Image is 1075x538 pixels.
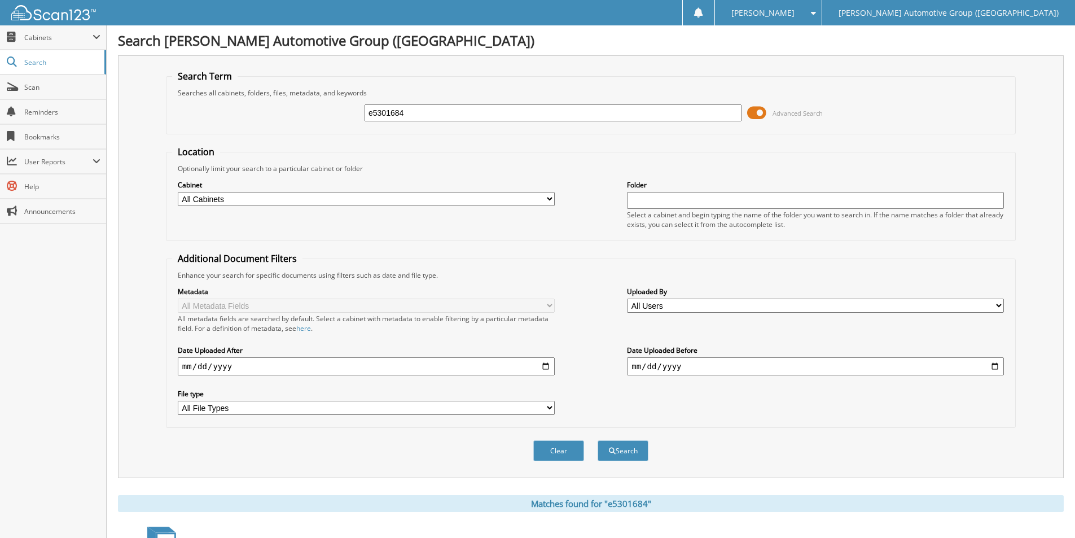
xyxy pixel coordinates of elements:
[118,31,1064,50] h1: Search [PERSON_NAME] Automotive Group ([GEOGRAPHIC_DATA])
[24,157,93,167] span: User Reports
[627,210,1004,229] div: Select a cabinet and begin typing the name of the folder you want to search in. If the name match...
[839,10,1059,16] span: [PERSON_NAME] Automotive Group ([GEOGRAPHIC_DATA])
[178,314,555,333] div: All metadata fields are searched by default. Select a cabinet with metadata to enable filtering b...
[773,109,823,117] span: Advanced Search
[24,182,100,191] span: Help
[627,287,1004,296] label: Uploaded By
[24,33,93,42] span: Cabinets
[627,357,1004,375] input: end
[627,345,1004,355] label: Date Uploaded Before
[178,389,555,399] label: File type
[178,357,555,375] input: start
[172,252,302,265] legend: Additional Document Filters
[118,495,1064,512] div: Matches found for "e5301684"
[172,146,220,158] legend: Location
[24,132,100,142] span: Bookmarks
[178,345,555,355] label: Date Uploaded After
[731,10,795,16] span: [PERSON_NAME]
[172,70,238,82] legend: Search Term
[24,58,99,67] span: Search
[172,270,1010,280] div: Enhance your search for specific documents using filters such as date and file type.
[627,180,1004,190] label: Folder
[178,180,555,190] label: Cabinet
[24,82,100,92] span: Scan
[24,207,100,216] span: Announcements
[11,5,96,20] img: scan123-logo-white.svg
[296,323,311,333] a: here
[172,88,1010,98] div: Searches all cabinets, folders, files, metadata, and keywords
[172,164,1010,173] div: Optionally limit your search to a particular cabinet or folder
[598,440,648,461] button: Search
[1019,484,1075,538] iframe: Chat Widget
[178,287,555,296] label: Metadata
[533,440,584,461] button: Clear
[24,107,100,117] span: Reminders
